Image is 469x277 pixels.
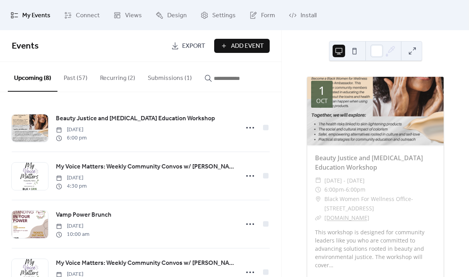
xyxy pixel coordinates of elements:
[261,9,275,22] span: Form
[315,185,321,194] div: ​
[56,114,215,124] a: Beauty Justice and [MEDICAL_DATA] Education Workshop
[56,258,234,268] a: My Voice Matters: Weekly Community Convos w/ [PERSON_NAME]
[283,3,322,27] a: Install
[319,85,325,96] div: 1
[56,210,111,220] a: Vamp Power Brunch
[56,182,87,190] span: 4:30 pm
[315,194,321,204] div: ​
[57,62,94,91] button: Past (57)
[316,98,328,104] div: Oct
[324,214,369,221] a: [DOMAIN_NAME]
[150,3,193,27] a: Design
[56,230,90,239] span: 10:00 am
[56,162,234,172] span: My Voice Matters: Weekly Community Convos w/ [PERSON_NAME]
[8,62,57,92] button: Upcoming (8)
[301,9,317,22] span: Install
[214,39,270,53] button: Add Event
[167,9,187,22] span: Design
[231,42,264,51] span: Add Event
[56,114,215,123] span: Beauty Justice and [MEDICAL_DATA] Education Workshop
[315,176,321,185] div: ​
[94,62,141,91] button: Recurring (2)
[5,3,56,27] a: My Events
[315,213,321,223] div: ​
[58,3,106,27] a: Connect
[56,134,87,142] span: 6:00 pm
[125,9,142,22] span: Views
[344,185,346,194] span: -
[212,9,236,22] span: Settings
[195,3,242,27] a: Settings
[165,39,211,53] a: Export
[346,185,365,194] span: 6:00pm
[141,62,198,91] button: Submissions (1)
[22,9,50,22] span: My Events
[76,9,100,22] span: Connect
[243,3,281,27] a: Form
[56,210,111,220] span: Vamp Power Brunch
[56,174,87,182] span: [DATE]
[315,154,423,172] a: Beauty Justice and [MEDICAL_DATA] Education Workshop
[56,126,87,134] span: [DATE]
[12,38,39,55] span: Events
[107,3,148,27] a: Views
[324,194,436,213] span: Black Women For Wellness Office- [STREET_ADDRESS]
[56,162,234,172] a: My Voice Matters: Weekly Community Convos w/ [PERSON_NAME]
[182,42,205,51] span: Export
[56,222,90,230] span: [DATE]
[324,185,344,194] span: 6:00pm
[324,176,365,185] span: [DATE] - [DATE]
